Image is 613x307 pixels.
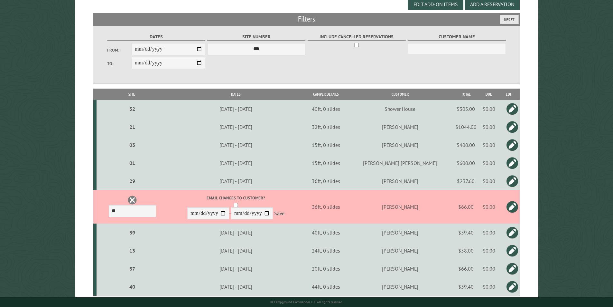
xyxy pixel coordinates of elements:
td: $0.00 [479,190,499,224]
td: $59.40 [453,224,479,242]
th: Edit [499,89,520,100]
td: $66.00 [453,260,479,278]
td: [PERSON_NAME] [347,242,453,260]
div: 39 [99,229,166,236]
td: $59.40 [453,278,479,296]
label: Dates [107,33,205,41]
td: $0.00 [479,118,499,136]
th: Camper Details [305,89,347,100]
div: [DATE] - [DATE] [168,265,304,272]
label: To: [107,61,132,67]
div: [DATE] - [DATE] [168,178,304,184]
a: Delete this reservation [127,195,137,205]
td: Shower House [347,100,453,118]
th: Dates [167,89,305,100]
label: Include Cancelled Reservations [308,33,406,41]
td: $0.00 [479,154,499,172]
button: Reset [500,15,519,24]
div: [DATE] - [DATE] [168,142,304,148]
label: Email changes to customer? [168,195,304,201]
th: Due [479,89,499,100]
div: 13 [99,247,166,254]
td: $600.00 [453,154,479,172]
div: - [168,195,304,221]
td: $237.60 [453,172,479,190]
td: $305.00 [453,100,479,118]
td: [PERSON_NAME] [347,172,453,190]
small: © Campground Commander LLC. All rights reserved. [270,300,343,304]
td: 40ft, 0 slides [305,100,347,118]
div: 21 [99,124,166,130]
th: Customer [347,89,453,100]
td: $58.00 [453,242,479,260]
th: Total [453,89,479,100]
td: [PERSON_NAME] [347,136,453,154]
td: $0.00 [479,100,499,118]
label: From: [107,47,132,53]
td: [PERSON_NAME] [347,190,453,224]
td: 15ft, 0 slides [305,154,347,172]
div: [DATE] - [DATE] [168,124,304,130]
div: 52 [99,106,166,112]
div: [DATE] - [DATE] [168,283,304,290]
td: $0.00 [479,278,499,296]
a: Save [274,210,284,217]
td: 36ft, 0 slides [305,172,347,190]
td: $0.00 [479,224,499,242]
td: 44ft, 0 slides [305,278,347,296]
td: [PERSON_NAME] [347,278,453,296]
td: [PERSON_NAME] [347,260,453,278]
div: [DATE] - [DATE] [168,229,304,236]
td: $1044.00 [453,118,479,136]
h2: Filters [93,13,520,25]
div: 29 [99,178,166,184]
td: $0.00 [479,260,499,278]
td: $0.00 [479,172,499,190]
td: 20ft, 0 slides [305,260,347,278]
td: [PERSON_NAME] [347,118,453,136]
td: [PERSON_NAME] [PERSON_NAME] [347,154,453,172]
td: $400.00 [453,136,479,154]
div: 37 [99,265,166,272]
div: 03 [99,142,166,148]
td: 36ft, 0 slides [305,190,347,224]
div: [DATE] - [DATE] [168,247,304,254]
td: 32ft, 0 slides [305,118,347,136]
td: $0.00 [479,242,499,260]
label: Customer Name [408,33,506,41]
td: $0.00 [479,136,499,154]
td: $66.00 [453,190,479,224]
td: 24ft, 0 slides [305,242,347,260]
td: 15ft, 0 slides [305,136,347,154]
th: Site [97,89,167,100]
div: [DATE] - [DATE] [168,160,304,166]
label: Site Number [207,33,305,41]
div: 40 [99,283,166,290]
div: 01 [99,160,166,166]
div: [DATE] - [DATE] [168,106,304,112]
td: 40ft, 0 slides [305,224,347,242]
td: [PERSON_NAME] [347,224,453,242]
